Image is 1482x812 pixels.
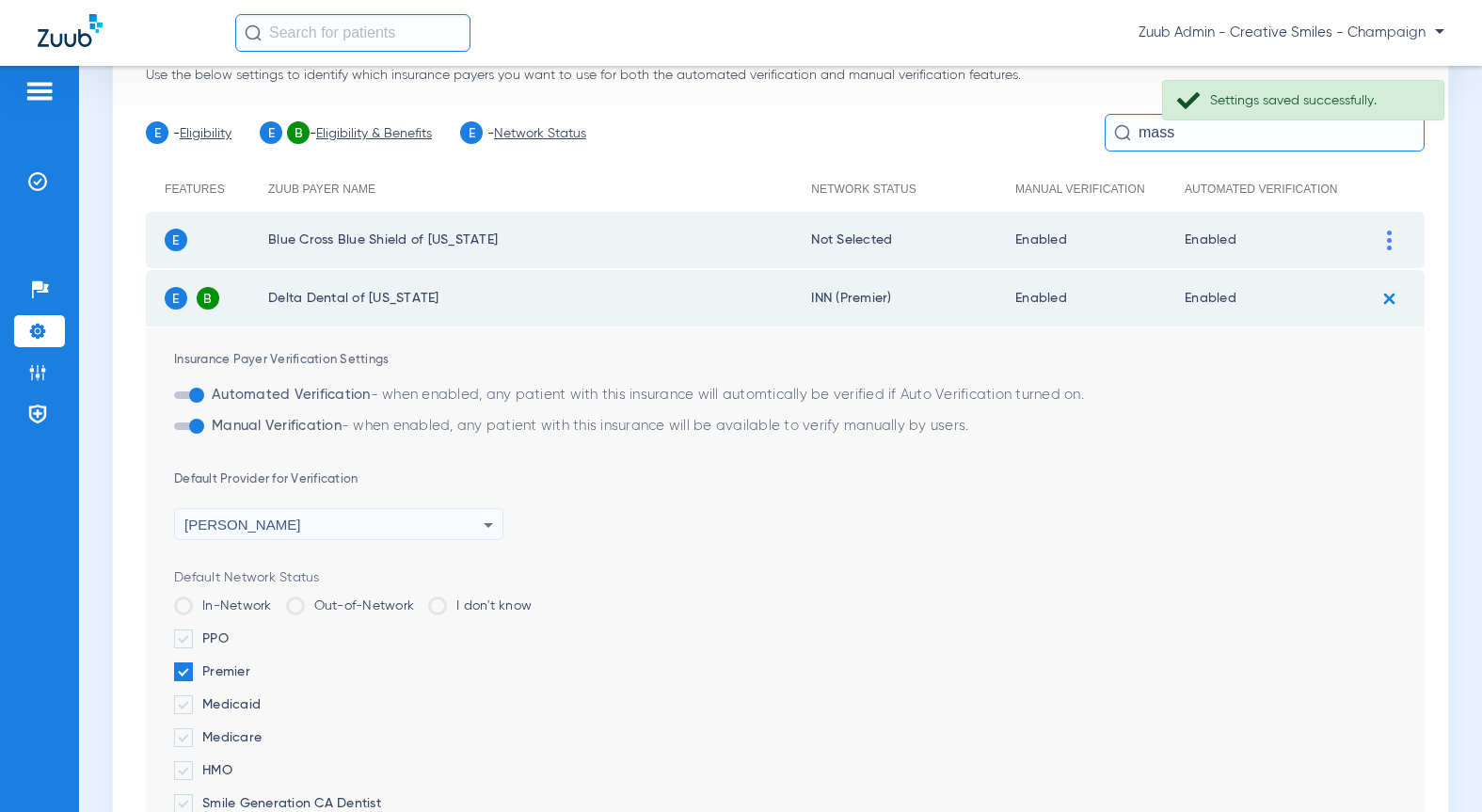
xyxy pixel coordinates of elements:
[342,419,969,433] span: - when enabled, any patient with this insurance will be available to verify manually by users.
[197,287,219,310] span: B
[235,14,470,52] input: Search for patients
[260,121,432,144] li: -
[1015,167,1185,211] th: Manual verification
[287,121,310,144] span: B
[286,597,415,615] label: Out-of-Network
[1185,292,1236,305] span: Enabled
[494,127,586,140] a: Network Status
[268,270,811,326] td: Delta Dental of [US_STATE]
[165,287,187,310] span: E
[1185,167,1373,211] th: Automated Verification
[811,233,892,247] span: Not Selected
[268,212,811,268] td: Blue Cross Blue Shield of [US_STATE]
[460,121,586,144] li: -
[811,292,891,305] span: INN (Premier)
[1015,292,1067,305] span: Enabled
[1105,114,1425,151] input: Search by payer name
[1210,91,1427,110] div: Settings saved successfully.
[146,66,1425,86] p: Use the below settings to identify which insurance payers you want to use for both the automated ...
[316,127,432,140] a: Eligibility & Benefits
[1114,124,1131,141] img: Search Icon
[174,351,1425,370] div: Insurance Payer Verification Settings
[174,662,1425,681] label: Premier
[811,167,1015,211] th: Network Status
[460,121,483,144] span: E
[245,24,262,41] img: Search Icon
[146,121,168,144] span: E
[174,629,1425,648] label: PPO
[24,80,55,103] img: hamburger-icon
[371,388,1084,402] span: - when enabled, any patient with this insurance will automtically be verified if Auto Verificatio...
[1139,24,1444,42] span: Zuub Admin - Creative Smiles - Champaign
[184,517,300,533] span: [PERSON_NAME]
[38,14,103,47] img: Zuub Logo
[260,121,282,144] span: E
[174,761,1425,780] label: HMO
[208,417,968,436] label: Manual Verification
[165,229,187,251] span: E
[174,597,272,615] label: In-Network
[1015,233,1067,247] span: Enabled
[174,568,1425,587] div: Default Network Status
[174,728,1425,747] label: Medicare
[174,473,358,486] span: Default Provider for Verification
[180,127,231,140] a: Eligibility
[1387,231,1392,250] img: group-vertical.svg
[428,597,532,615] label: I don't know
[208,386,1084,405] label: Automated Verification
[146,167,268,211] th: Features
[146,121,231,144] li: -
[174,695,1425,714] label: Medicaid
[268,167,811,211] th: Zuub payer name
[1374,283,1405,314] img: plus.svg
[1185,233,1236,247] span: Enabled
